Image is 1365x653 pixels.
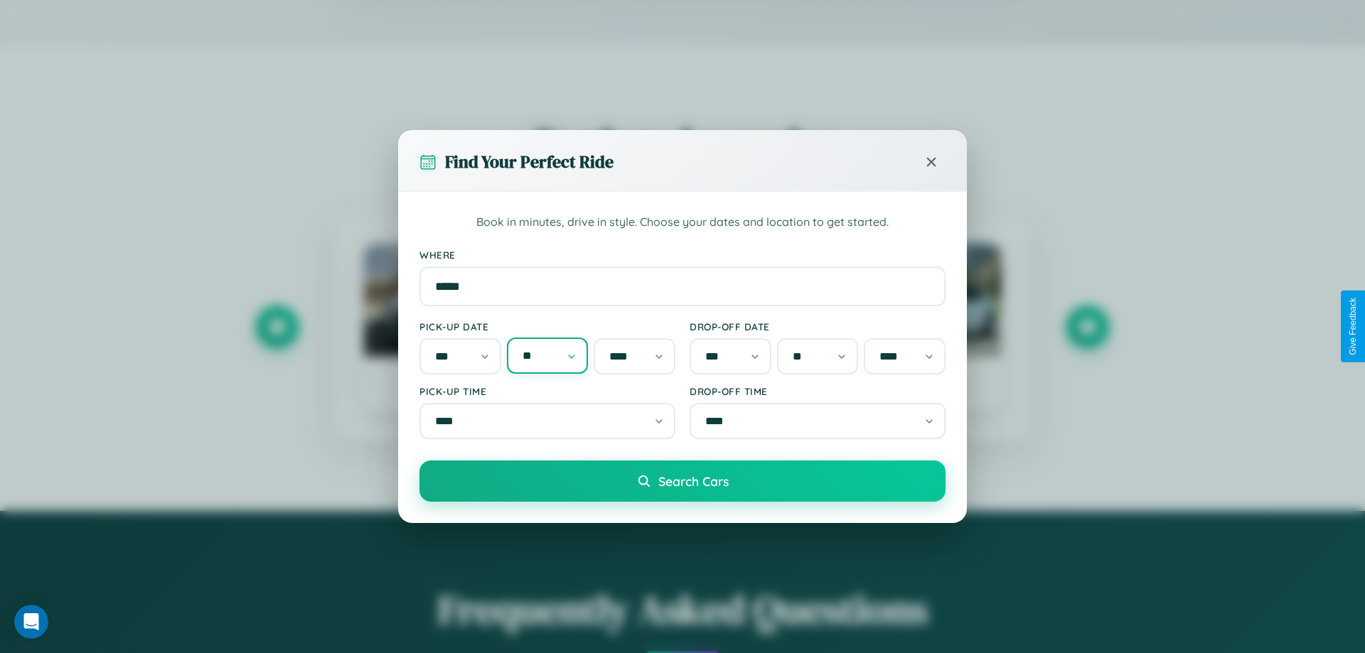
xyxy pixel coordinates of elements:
span: Search Cars [658,473,729,489]
label: Pick-up Time [419,385,675,397]
label: Drop-off Time [690,385,946,397]
button: Search Cars [419,460,946,502]
p: Book in minutes, drive in style. Choose your dates and location to get started. [419,213,946,232]
h3: Find Your Perfect Ride [445,150,614,173]
label: Drop-off Date [690,320,946,333]
label: Pick-up Date [419,320,675,333]
label: Where [419,249,946,261]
